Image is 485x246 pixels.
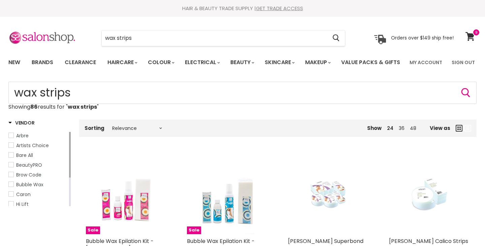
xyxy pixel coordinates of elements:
[102,55,141,70] a: Haircare
[288,153,369,234] a: Caron Superbond Strips
[187,153,268,234] a: Bubble Wax Epilation Kit - Clorofphyll - Clearance!Sale
[86,226,100,234] span: Sale
[8,161,68,169] a: BeautyPRO
[389,237,468,245] a: [PERSON_NAME] Calico Strips
[16,152,33,159] span: Bare All
[3,55,25,70] a: New
[16,181,43,188] span: Bubble Wax
[387,125,393,132] a: 24
[30,103,38,111] strong: 86
[8,171,68,179] a: Brow Code
[256,5,303,12] a: GET TRADE ACCESS
[367,125,382,132] span: Show
[68,103,97,111] strong: wax strips
[187,226,201,234] span: Sale
[8,82,477,104] input: Search
[8,132,68,139] a: Arbre
[3,53,406,72] ul: Main menu
[327,30,345,46] button: Search
[8,82,477,104] form: Product
[260,55,299,70] a: Skincare
[60,55,101,70] a: Clearance
[8,200,68,208] a: Hi Lift
[406,55,446,70] a: My Account
[99,153,153,234] img: Bubble Wax Epilation Kit - Shea Butter - Clearance!
[8,119,34,126] h3: Vendor
[16,162,42,168] span: BeautyPRO
[101,30,345,46] form: Product
[200,153,254,234] img: Bubble Wax Epilation Kit - Clorofphyll - Clearance!
[399,125,405,132] a: 36
[16,171,41,178] span: Brow Code
[85,125,104,131] label: Sorting
[430,125,450,131] span: View as
[143,55,179,70] a: Colour
[391,35,454,41] p: Orders over $149 ship free!
[27,55,58,70] a: Brands
[102,30,327,46] input: Search
[16,142,49,149] span: Artists Choice
[8,181,68,188] a: Bubble Wax
[336,55,405,70] a: Value Packs & Gifts
[8,104,477,110] p: Showing results for " "
[8,142,68,149] a: Artists Choice
[410,125,416,132] a: 48
[86,153,167,234] a: Bubble Wax Epilation Kit - Shea Butter - Clearance!Sale
[16,201,29,208] span: Hi Lift
[402,153,456,234] img: Caron Cotton Calico Strips
[8,191,68,198] a: Caron
[389,153,470,234] a: Caron Cotton Calico Strips
[180,55,224,70] a: Electrical
[16,191,31,198] span: Caron
[16,132,29,139] span: Arbre
[8,152,68,159] a: Bare All
[301,153,355,234] img: Caron Superbond Strips
[448,55,479,70] a: Sign Out
[225,55,258,70] a: Beauty
[300,55,335,70] a: Makeup
[460,87,471,98] button: Search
